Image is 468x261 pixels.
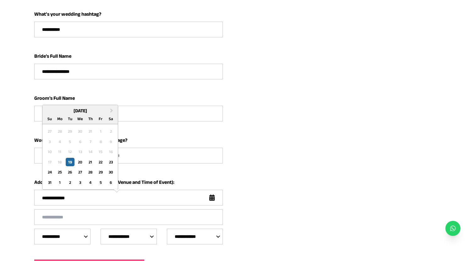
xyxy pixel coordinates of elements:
[66,168,74,176] div: Choose Tuesday, August 26th, 2025
[76,168,85,176] div: Choose Wednesday, August 27th, 2025
[56,127,64,136] div: Not available Monday, July 28th, 2025
[96,168,105,176] div: Choose Friday, August 29th, 2025
[45,137,54,146] div: Not available Sunday, August 3rd, 2025
[56,168,64,176] div: Choose Monday, August 25th, 2025
[86,147,95,156] div: Not available Thursday, August 14th, 2025
[66,147,74,156] div: Not available Tuesday, August 12th, 2025
[66,127,74,136] div: Not available Tuesday, July 29th, 2025
[56,115,64,123] div: Mo
[34,94,433,102] h6: Groom's Full Name
[45,168,54,176] div: Choose Sunday, August 24th, 2025
[86,115,95,123] div: Th
[56,147,64,156] div: Not available Monday, August 11th, 2025
[107,168,115,176] div: Choose Saturday, August 30th, 2025
[96,127,105,136] div: Not available Friday, August 1st, 2025
[66,137,74,146] div: Not available Tuesday, August 5th, 2025
[66,115,74,123] div: Tu
[56,178,64,187] div: Choose Monday, September 1st, 2025
[86,158,95,166] div: Choose Thursday, August 21st, 2025
[45,127,54,136] div: Not available Sunday, July 27th, 2025
[86,178,95,187] div: Choose Thursday, September 4th, 2025
[96,158,105,166] div: Choose Friday, August 22nd, 2025
[107,158,115,166] div: Choose Saturday, August 23rd, 2025
[34,52,433,60] h6: Bride's Full Name
[42,108,118,114] div: [DATE]
[96,147,105,156] div: Not available Friday, August 15th, 2025
[86,127,95,136] div: Not available Thursday, July 31st, 2025
[45,126,116,188] div: month 2025-08
[76,178,85,187] div: Choose Wednesday, September 3rd, 2025
[96,115,105,123] div: Fr
[34,10,433,18] h6: What’s your wedding hashtag?
[56,158,64,166] div: Not available Monday, August 18th, 2025
[66,178,74,187] div: Choose Tuesday, September 2nd, 2025
[107,106,117,116] button: Next Month
[107,127,115,136] div: Not available Saturday, August 2nd, 2025
[45,115,54,123] div: Su
[76,115,85,123] div: We
[56,137,64,146] div: Not available Monday, August 4th, 2025
[45,158,54,166] div: Not available Sunday, August 17th, 2025
[66,158,74,166] div: Choose Tuesday, August 19th, 2025
[76,158,85,166] div: Choose Wednesday, August 20th, 2025
[34,178,433,186] h6: Add more wedding information (Date, Venue and Time of Event):
[34,136,433,144] h6: Would you like to add a welcome message?
[107,137,115,146] div: Not available Saturday, August 9th, 2025
[107,115,115,123] div: Sa
[107,147,115,156] div: Not available Saturday, August 16th, 2025
[76,127,85,136] div: Not available Wednesday, July 30th, 2025
[86,168,95,176] div: Choose Thursday, August 28th, 2025
[96,178,105,187] div: Choose Friday, September 5th, 2025
[86,137,95,146] div: Not available Thursday, August 7th, 2025
[96,137,105,146] div: Not available Friday, August 8th, 2025
[45,147,54,156] div: Not available Sunday, August 10th, 2025
[76,137,85,146] div: Not available Wednesday, August 6th, 2025
[107,178,115,187] div: Choose Saturday, September 6th, 2025
[76,147,85,156] div: Not available Wednesday, August 13th, 2025
[45,178,54,187] div: Choose Sunday, August 31st, 2025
